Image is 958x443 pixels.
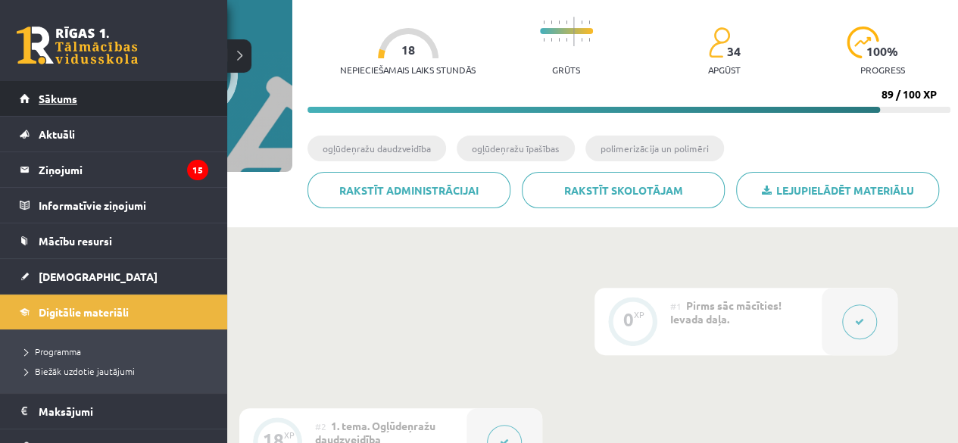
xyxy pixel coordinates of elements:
i: 15 [187,160,208,180]
span: #1 [670,300,682,312]
p: Grūts [552,64,580,75]
img: icon-progress-161ccf0a02000e728c5f80fcf4c31c7af3da0e1684b2b1d7c360e028c24a22f1.svg [847,27,879,58]
img: icon-short-line-57e1e144782c952c97e751825c79c345078a6d821885a25fce030b3d8c18986b.svg [551,20,552,24]
span: 18 [401,43,415,57]
a: Lejupielādēt materiālu [736,172,939,208]
a: Mācību resursi [20,223,208,258]
img: icon-short-line-57e1e144782c952c97e751825c79c345078a6d821885a25fce030b3d8c18986b.svg [566,38,567,42]
span: Digitālie materiāli [39,305,129,319]
legend: Ziņojumi [39,152,208,187]
img: icon-short-line-57e1e144782c952c97e751825c79c345078a6d821885a25fce030b3d8c18986b.svg [588,20,590,24]
span: Mācību resursi [39,234,112,248]
img: icon-short-line-57e1e144782c952c97e751825c79c345078a6d821885a25fce030b3d8c18986b.svg [551,38,552,42]
span: Aktuāli [39,127,75,141]
a: Sākums [20,81,208,116]
a: Rīgas 1. Tālmācības vidusskola [17,27,138,64]
a: Programma [19,345,212,358]
li: ogļūdeņražu īpašības [457,136,575,161]
span: 100 % [866,45,899,58]
span: Biežāk uzdotie jautājumi [19,365,135,377]
li: polimerizācija un polimēri [585,136,724,161]
div: XP [634,310,644,319]
span: Programma [19,345,81,357]
a: [DEMOGRAPHIC_DATA] [20,259,208,294]
img: icon-long-line-d9ea69661e0d244f92f715978eff75569469978d946b2353a9bb055b3ed8787d.svg [573,17,575,46]
p: progress [860,64,905,75]
a: Rakstīt skolotājam [522,172,725,208]
img: icon-short-line-57e1e144782c952c97e751825c79c345078a6d821885a25fce030b3d8c18986b.svg [543,20,545,24]
a: Ziņojumi15 [20,152,208,187]
div: 0 [623,313,634,326]
a: Informatīvie ziņojumi [20,188,208,223]
img: icon-short-line-57e1e144782c952c97e751825c79c345078a6d821885a25fce030b3d8c18986b.svg [543,38,545,42]
span: [DEMOGRAPHIC_DATA] [39,270,158,283]
span: Pirms sāc mācīties! Ievada daļa. [670,298,782,326]
a: Digitālie materiāli [20,295,208,329]
img: students-c634bb4e5e11cddfef0936a35e636f08e4e9abd3cc4e673bd6f9a4125e45ecb1.svg [708,27,730,58]
span: 34 [727,45,741,58]
a: Maksājumi [20,394,208,429]
img: icon-short-line-57e1e144782c952c97e751825c79c345078a6d821885a25fce030b3d8c18986b.svg [588,38,590,42]
p: Nepieciešamais laiks stundās [340,64,476,75]
img: icon-short-line-57e1e144782c952c97e751825c79c345078a6d821885a25fce030b3d8c18986b.svg [581,20,582,24]
legend: Maksājumi [39,394,208,429]
span: Sākums [39,92,77,105]
a: Biežāk uzdotie jautājumi [19,364,212,378]
legend: Informatīvie ziņojumi [39,188,208,223]
img: icon-short-line-57e1e144782c952c97e751825c79c345078a6d821885a25fce030b3d8c18986b.svg [558,38,560,42]
a: Rakstīt administrācijai [307,172,510,208]
img: icon-short-line-57e1e144782c952c97e751825c79c345078a6d821885a25fce030b3d8c18986b.svg [581,38,582,42]
div: XP [284,431,295,439]
span: #2 [315,420,326,432]
img: icon-short-line-57e1e144782c952c97e751825c79c345078a6d821885a25fce030b3d8c18986b.svg [558,20,560,24]
li: ogļūdeņražu daudzveidība [307,136,446,161]
p: apgūst [708,64,741,75]
img: icon-short-line-57e1e144782c952c97e751825c79c345078a6d821885a25fce030b3d8c18986b.svg [566,20,567,24]
a: Aktuāli [20,117,208,151]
